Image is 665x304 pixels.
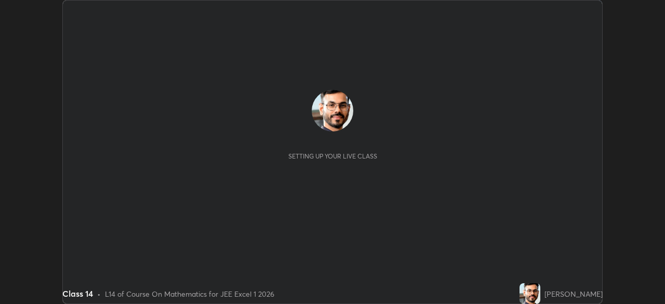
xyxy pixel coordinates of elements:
div: Class 14 [62,287,93,300]
div: [PERSON_NAME] [544,288,603,299]
img: ca0f5e163b6a4e08bc0bbfa0484aee76.jpg [520,283,540,304]
div: Setting up your live class [288,152,377,160]
div: L14 of Course On Mathematics for JEE Excel 1 2026 [105,288,274,299]
img: ca0f5e163b6a4e08bc0bbfa0484aee76.jpg [312,90,353,131]
div: • [97,288,101,299]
